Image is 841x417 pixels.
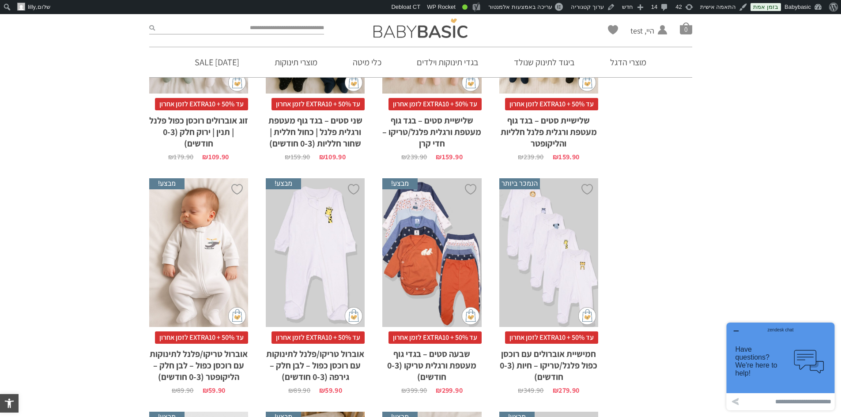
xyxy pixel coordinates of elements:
img: cat-mini-atc.png [228,74,246,91]
bdi: 159.90 [285,152,310,162]
bdi: 159.90 [553,152,579,162]
span: ₪ [319,152,325,162]
a: הנמכר ביותר חמישיית אוברולים עם רוכסן כפול פלנל/טריקו - חיות (0-3 חודשים) עד 50% + EXTRA10 לזמן א... [499,178,598,394]
a: מבצע! שבעה סטים - בגדי גוף מעטפת ורגלית טריקו (0-3 חודשים) עד 50% + EXTRA10 לזמן אחרוןשבעה סטים –... [382,178,481,394]
div: טוב [462,4,468,10]
span: מבצע! [149,178,185,189]
img: cat-mini-atc.png [462,307,479,325]
h2: חמישיית אוברולים עם רוכסן כפול פלנל/טריקו – חיות (0-3 חודשים) [499,344,598,383]
span: ₪ [553,152,558,162]
span: ₪ [518,386,523,395]
img: cat-mini-atc.png [578,74,596,91]
img: cat-mini-atc.png [345,307,362,325]
img: cat-mini-atc.png [345,74,362,91]
bdi: 109.90 [319,152,346,162]
img: cat-mini-atc.png [578,307,596,325]
img: Baby Basic בגדי תינוקות וילדים אונליין [373,19,468,38]
span: מבצע! [382,178,418,189]
a: מוצרי הדגל [597,47,660,77]
span: עד 50% + EXTRA10 לזמן אחרון [155,331,248,344]
span: ₪ [319,386,325,395]
bdi: 159.90 [436,152,462,162]
span: ₪ [168,152,173,162]
span: עד 50% + EXTRA10 לזמן אחרון [155,98,248,110]
a: [DATE] SALE [181,47,253,77]
h2: שבעה סטים – בגדי גוף מעטפת ורגלית טריקו (0-3 חודשים) [382,344,481,383]
a: מבצע! אוברול טריקו/פלנל לתינוקות עם רוכסן כפול - לבן חלק - הליקופטר (0-3 חודשים) עד 50% + EXTRA10... [149,178,248,394]
bdi: 89.90 [172,386,194,395]
h2: שני סטים – בגד גוף מעטפת ורגלית פלנל | כחול חללית | שחור חלליות (0-3 חודשים) [266,110,365,149]
span: סל קניות [680,22,692,34]
span: עד 50% + EXTRA10 לזמן אחרון [272,331,365,344]
span: ₪ [285,152,290,162]
bdi: 89.90 [288,386,310,395]
span: עד 50% + EXTRA10 לזמן אחרון [505,98,598,110]
span: הנמכר ביותר [499,178,540,189]
span: עד 50% + EXTRA10 לזמן אחרון [272,98,365,110]
h2: אוברול טריקו/פלנל לתינוקות עם רוכסן כפול – לבן חלק – הליקופטר (0-3 חודשים) [149,344,248,383]
a: סל קניות0 [680,22,692,34]
bdi: 109.90 [202,152,229,162]
h2: שלישיית סטים – בגד גוף מעטפת ורגלית פלנל/טריקו – חדי קרן [382,110,481,149]
img: cat-mini-atc.png [228,307,246,325]
span: עד 50% + EXTRA10 לזמן אחרון [388,98,482,110]
span: ₪ [202,152,208,162]
span: ₪ [401,152,407,162]
span: ₪ [518,152,523,162]
span: ₪ [436,386,441,395]
bdi: 279.90 [553,386,579,395]
bdi: 239.90 [401,152,427,162]
span: ₪ [203,386,208,395]
bdi: 179.90 [168,152,193,162]
span: ₪ [288,386,294,395]
span: עד 50% + EXTRA10 לזמן אחרון [388,331,482,344]
span: lilly [28,4,36,10]
a: ביגוד לתינוק שנולד [501,47,588,77]
bdi: 59.90 [319,386,342,395]
span: עד 50% + EXTRA10 לזמן אחרון [505,331,598,344]
bdi: 239.90 [518,152,543,162]
span: ₪ [553,386,558,395]
iframe: פותח יישומון שאפשר לשוחח בו בצ'אט עם אחד הנציגים שלנו [723,319,838,414]
bdi: 349.90 [518,386,543,395]
span: עריכה באמצעות אלמנטור [488,4,552,10]
span: Wishlist [608,25,618,38]
span: מבצע! [266,178,301,189]
h2: זוג אוברולים רוכסן כפול פלנל | תנין | ירוק חלק (0-3 חודשים) [149,110,248,149]
span: ₪ [436,152,441,162]
a: כלי מיטה [339,47,395,77]
a: מבצע! אוברול טריקו/פלנל לתינוקות עם רוכסן כפול - לבן חלק - גירפה (0-3 חודשים) עד 50% + EXTRA10 לז... [266,178,365,394]
a: בגדי תינוקות וילדים [404,47,492,77]
h2: אוברול טריקו/פלנל לתינוקות עם רוכסן כפול – לבן חלק – גירפה (0-3 חודשים) [266,344,365,383]
span: ₪ [401,386,407,395]
span: ₪ [172,386,177,395]
a: בזמן אמת [750,3,781,11]
a: מוצרי תינוקות [261,47,331,77]
img: cat-mini-atc.png [462,74,479,91]
bdi: 59.90 [203,386,226,395]
bdi: 299.90 [436,386,462,395]
bdi: 399.90 [401,386,427,395]
span: החשבון שלי [630,36,654,47]
a: Wishlist [608,25,618,34]
h2: שלישיית סטים – בגד גוף מעטפת ורגלית פלנל חלליות והליקופטר [499,110,598,149]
